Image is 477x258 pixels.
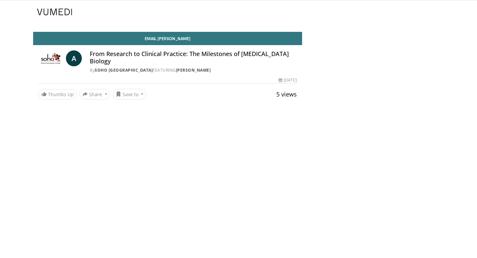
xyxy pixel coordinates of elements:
[90,50,297,65] h4: From Research to Clinical Practice: The Milestones of [MEDICAL_DATA] Biology
[276,90,297,98] span: 5 views
[38,89,77,99] a: Thumbs Up
[113,89,147,99] button: Save to
[66,50,82,66] a: A
[279,77,296,83] div: [DATE]
[176,67,211,73] a: [PERSON_NAME]
[79,89,110,99] button: Share
[95,67,153,73] a: SOHO [GEOGRAPHIC_DATA]
[90,67,297,73] div: By FEATURING
[37,9,72,15] img: VuMedi Logo
[38,50,63,66] img: SOHO Italy
[33,32,302,45] a: Email [PERSON_NAME]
